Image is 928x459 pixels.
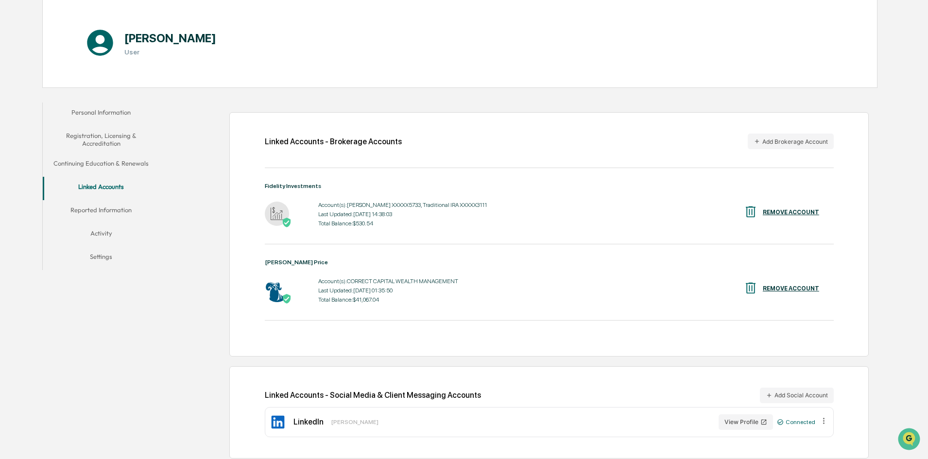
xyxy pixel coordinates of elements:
[33,74,159,84] div: Start new chat
[165,77,177,89] button: Start new chat
[43,247,159,270] button: Settings
[282,218,292,227] img: Active
[67,119,124,136] a: 🗄️Attestations
[265,202,289,226] img: Fidelity Investments - Active
[33,84,123,92] div: We're available if you need us!
[124,31,216,45] h1: [PERSON_NAME]
[43,177,159,200] button: Linked Accounts
[265,278,289,302] img: T. Rowe Price - Active
[897,427,923,453] iframe: Open customer support
[19,141,61,151] span: Data Lookup
[80,122,120,132] span: Attestations
[43,200,159,223] button: Reported Information
[10,20,177,36] p: How can we help?
[777,419,815,425] div: Connected
[43,223,159,247] button: Activity
[743,281,758,295] img: REMOVE ACCOUNT
[318,220,487,227] div: Total Balance: $530.54
[6,137,65,154] a: 🔎Data Lookup
[43,153,159,177] button: Continuing Education & Renewals
[124,48,216,56] h3: User
[265,183,834,189] div: Fidelity Investments
[265,259,834,266] div: [PERSON_NAME] Price
[265,388,834,403] div: Linked Accounts - Social Media & Client Messaging Accounts
[10,123,17,131] div: 🖐️
[748,134,834,149] button: Add Brokerage Account
[719,414,773,430] button: View Profile
[10,74,27,92] img: 1746055101610-c473b297-6a78-478c-a979-82029cc54cd1
[743,204,758,219] img: REMOVE ACCOUNT
[760,388,834,403] button: Add Social Account
[318,287,458,294] div: Last Updated: [DATE] 01:35:50
[43,102,159,126] button: Personal Information
[43,126,159,153] button: Registration, Licensing & Accreditation
[10,142,17,150] div: 🔎
[318,202,487,208] div: Account(s): [PERSON_NAME] XXXXX5733, Traditional IRA XXXXX3111
[318,296,458,303] div: Total Balance: $41,067.04
[97,165,118,172] span: Pylon
[331,419,378,425] div: [PERSON_NAME]
[265,137,402,146] div: Linked Accounts - Brokerage Accounts
[43,102,159,270] div: secondary tabs example
[318,211,487,218] div: Last Updated: [DATE] 14:38:03
[763,209,819,216] div: REMOVE ACCOUNT
[318,278,458,285] div: Account(s): CORRECT CAPITAL WEALTH MANAGEMENT
[70,123,78,131] div: 🗄️
[763,285,819,292] div: REMOVE ACCOUNT
[282,294,292,304] img: Active
[6,119,67,136] a: 🖐️Preclearance
[19,122,63,132] span: Preclearance
[293,417,324,426] div: LinkedIn
[69,164,118,172] a: Powered byPylon
[270,414,286,430] img: LinkedIn Icon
